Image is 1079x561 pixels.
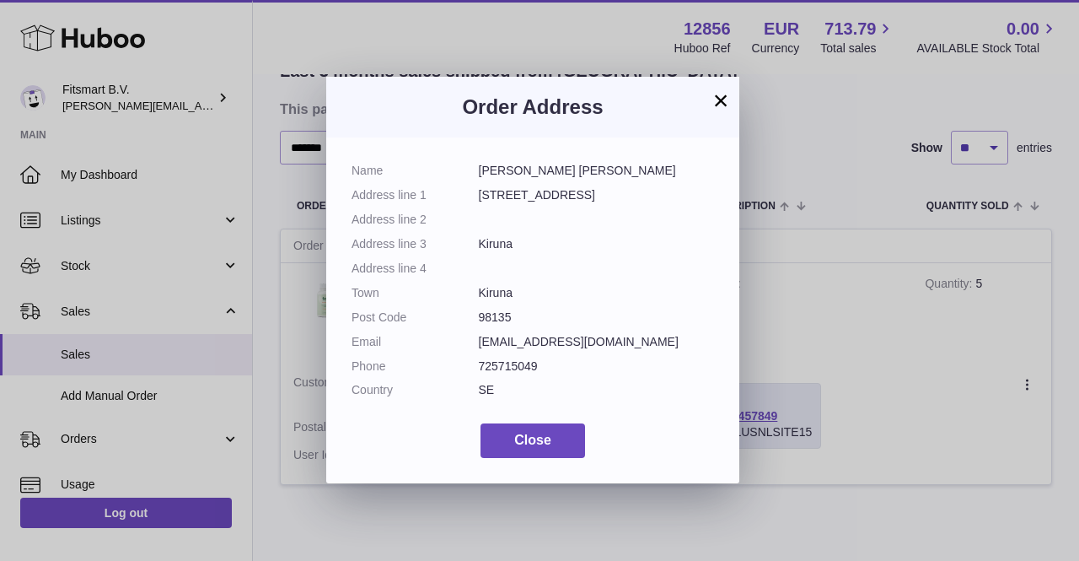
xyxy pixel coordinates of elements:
dt: Email [352,334,479,350]
dt: Town [352,285,479,301]
dt: Address line 4 [352,261,479,277]
button: × [711,90,731,111]
dd: 725715049 [479,359,715,375]
dt: Address line 1 [352,187,479,203]
dd: [STREET_ADDRESS] [479,187,715,203]
dd: [PERSON_NAME] [PERSON_NAME] [479,163,715,179]
dt: Address line 2 [352,212,479,228]
dd: [EMAIL_ADDRESS][DOMAIN_NAME] [479,334,715,350]
dd: Kiruna [479,236,715,252]
dd: Kiruna [479,285,715,301]
dd: 98135 [479,310,715,326]
span: Close [514,433,551,447]
dt: Address line 3 [352,236,479,252]
dt: Country [352,382,479,398]
dt: Name [352,163,479,179]
dt: Post Code [352,310,479,326]
button: Close [480,423,585,458]
dt: Phone [352,359,479,375]
h3: Order Address [352,94,714,121]
dd: SE [479,382,715,398]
